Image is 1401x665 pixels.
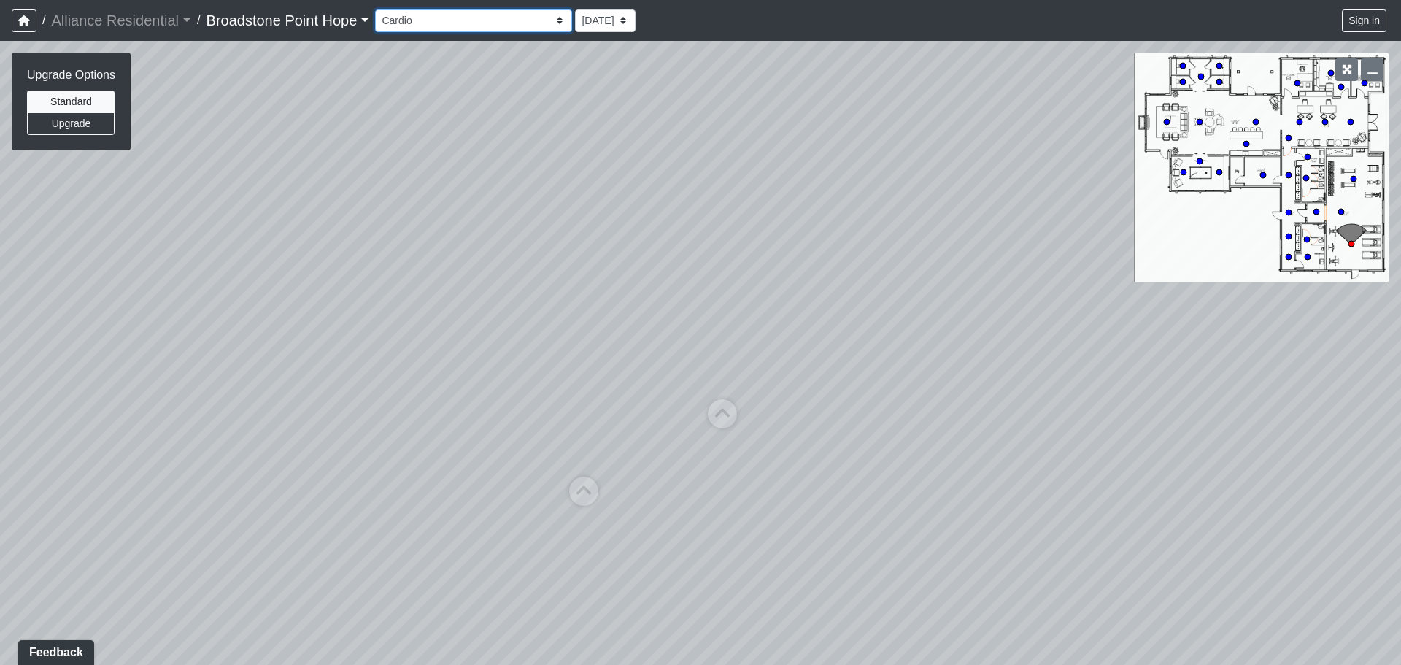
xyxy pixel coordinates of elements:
button: Standard [27,91,115,113]
iframe: Ybug feedback widget [11,636,97,665]
span: / [191,6,206,35]
button: Sign in [1342,9,1386,32]
span: / [36,6,51,35]
h6: Upgrade Options [27,68,115,82]
button: Upgrade [27,112,115,135]
a: Alliance Residential [51,6,191,35]
a: Broadstone Point Hope [207,6,370,35]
